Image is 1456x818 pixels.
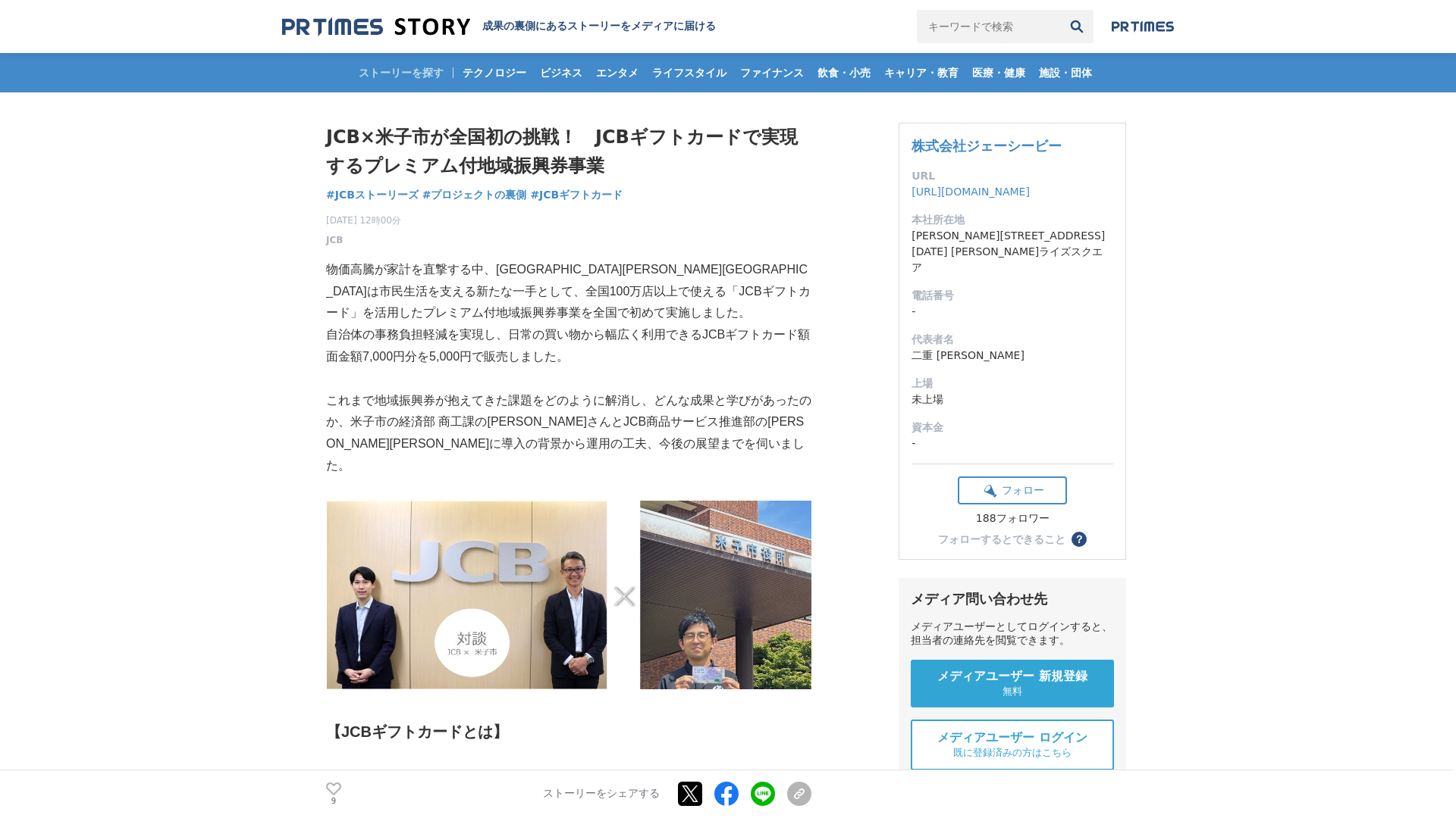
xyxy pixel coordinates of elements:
a: [URL][DOMAIN_NAME] [912,186,1030,198]
a: テクノロジー [457,53,532,92]
a: キャリア・教育 [878,53,965,92]
div: 188フォロワー [958,512,1067,526]
dt: 本社所在地 [912,212,1113,228]
a: 医療・健康 [966,53,1031,92]
a: #JCBギフトカード [530,187,623,203]
a: #プロジェクトの裏側 [422,187,527,203]
a: #JCBストーリーズ [326,187,419,203]
dt: 代表者名 [912,332,1113,348]
img: 成果の裏側にあるストーリーをメディアに届ける [282,17,470,37]
a: メディアユーザー 新規登録 無料 [911,660,1114,707]
span: 施設・団体 [1033,66,1098,80]
span: メディアユーザー 新規登録 [937,669,1087,685]
dt: 上場 [912,376,1113,392]
a: メディアユーザー ログイン 既に登録済みの方はこちら [911,720,1114,770]
h2: 【JCBギフトカードとは】 [326,720,811,744]
div: フォローするとできること [938,534,1065,545]
button: フォロー [958,476,1067,504]
p: 物価高騰が家計を直撃する中、[GEOGRAPHIC_DATA][PERSON_NAME][GEOGRAPHIC_DATA]は市民生活を支える新たな一手として、全国100万店以上で使える「JCBギ... [326,259,811,324]
div: メディア問い合わせ先 [911,590,1114,608]
a: エンタメ [590,53,645,92]
a: 飲食・小売 [811,53,877,92]
span: [DATE] 12時00分 [326,214,401,227]
dd: - [912,304,1113,320]
button: 検索 [1060,10,1094,43]
a: JCB [326,233,343,247]
img: prtimes [1112,20,1174,33]
button: ？ [1072,532,1087,547]
dt: 資本金 [912,420,1113,436]
img: thumbnail_1e123090-87a3-11f0-b25b-a9b0ee36d863.png [326,499,811,689]
span: #プロジェクトの裏側 [422,188,527,201]
dd: [PERSON_NAME][STREET_ADDRESS][DATE] [PERSON_NAME]ライズスクエア [912,228,1113,276]
a: ライフスタイル [646,53,733,92]
input: キーワードで検索 [917,10,1060,43]
a: ビジネス [534,53,588,92]
a: ファイナンス [734,53,810,92]
dd: 二重 [PERSON_NAME] [912,348,1113,364]
span: ライフスタイル [646,66,733,80]
h2: 成果の裏側にあるストーリーをメディアに届ける [482,20,716,33]
span: ？ [1074,534,1084,545]
p: 自治体の事務負担軽減を実現し、日常の買い物から幅広く利用できるJCBギフトカード額面金額7,000円分を5,000円で販売しました。 [326,324,811,368]
span: テクノロジー [457,66,532,80]
p: 9 [326,798,341,805]
a: 施設・団体 [1033,53,1098,92]
dd: - [912,436,1113,451]
span: 飲食・小売 [811,66,877,80]
span: #JCBギフトカード [530,188,623,201]
dt: 電話番号 [912,288,1113,304]
span: 医療・健康 [966,66,1031,80]
div: メディアユーザーとしてログインすると、担当者の連絡先を閲覧できます。 [911,620,1114,648]
span: ファイナンス [734,66,810,80]
span: #JCBストーリーズ [326,188,419,201]
dt: URL [912,168,1113,184]
span: 既に登録済みの方はこちら [953,746,1072,760]
h1: JCB×米子市が全国初の挑戦！ JCBギフトカードで実現するプレミアム付地域振興券事業 [326,123,811,181]
span: 無料 [1003,685,1022,698]
a: 株式会社ジェーシービー [912,138,1062,154]
span: ビジネス [534,66,588,80]
span: エンタメ [590,66,645,80]
dd: 未上場 [912,392,1113,407]
span: メディアユーザー ログイン [937,730,1087,746]
p: これまで地域振興券が抱えてきた課題をどのように解消し、どんな成果と学びがあったのか、米子市の経済部 商工課の[PERSON_NAME]さんとJCB商品サービス推進部の[PERSON_NAME][... [326,390,811,477]
a: 成果の裏側にあるストーリーをメディアに届ける 成果の裏側にあるストーリーをメディアに届ける [282,17,716,37]
p: ストーリーをシェアする [543,788,660,801]
span: キャリア・教育 [878,66,965,80]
